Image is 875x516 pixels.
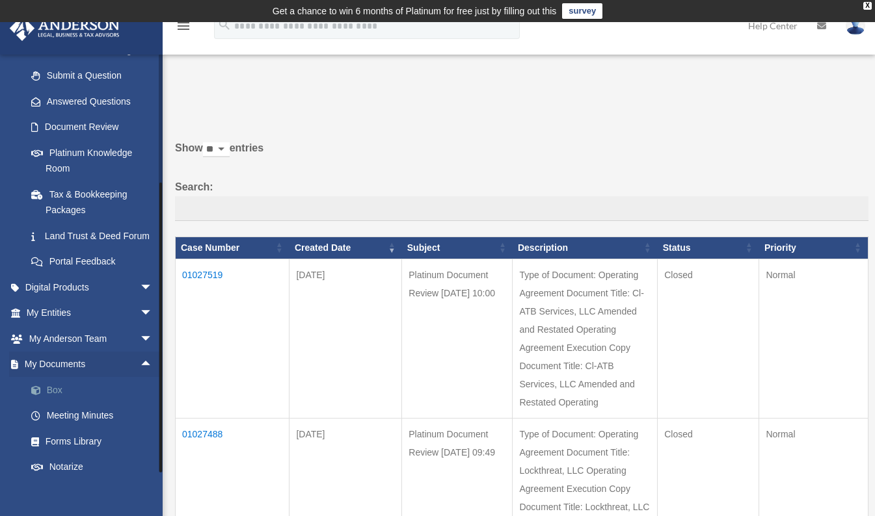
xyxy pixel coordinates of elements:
th: Subject: activate to sort column ascending [402,237,513,259]
a: Portal Feedback [18,249,166,275]
a: Forms Library [18,428,172,454]
input: Search: [175,196,868,221]
td: Normal [759,259,868,418]
a: menu [176,23,191,34]
a: Answered Questions [18,88,159,114]
span: arrow_drop_down [140,274,166,301]
td: [DATE] [289,259,402,418]
th: Priority: activate to sort column ascending [759,237,868,259]
td: Platinum Document Review [DATE] 10:00 [402,259,513,418]
th: Created Date: activate to sort column ascending [289,237,402,259]
td: Closed [658,259,759,418]
select: Showentries [203,142,230,157]
a: My Anderson Teamarrow_drop_down [9,326,172,352]
div: Get a chance to win 6 months of Platinum for free just by filling out this [273,3,557,19]
a: Digital Productsarrow_drop_down [9,274,172,300]
i: search [217,18,232,32]
label: Search: [175,178,868,221]
i: menu [176,18,191,34]
th: Description: activate to sort column ascending [513,237,658,259]
label: Show entries [175,139,868,170]
a: Land Trust & Deed Forum [18,223,166,249]
a: My Entitiesarrow_drop_down [9,300,172,326]
a: Notarize [18,454,172,480]
th: Status: activate to sort column ascending [658,237,759,259]
img: Anderson Advisors Platinum Portal [6,16,124,41]
td: 01027519 [176,259,289,418]
th: Case Number: activate to sort column ascending [176,237,289,259]
div: close [863,2,872,10]
a: Document Review [18,114,166,140]
td: Type of Document: Operating Agreement Document Title: Cl-ATB Services, LLC Amended and Restated O... [513,259,658,418]
a: Meeting Minutes [18,403,172,429]
span: arrow_drop_down [140,300,166,327]
a: Platinum Knowledge Room [18,140,166,181]
a: Tax & Bookkeeping Packages [18,181,166,223]
span: arrow_drop_up [140,352,166,378]
a: survey [562,3,602,19]
a: Box [18,377,172,403]
img: User Pic [846,16,865,35]
span: arrow_drop_down [140,326,166,352]
a: Submit a Question [18,63,166,89]
a: My Documentsarrow_drop_up [9,352,172,378]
